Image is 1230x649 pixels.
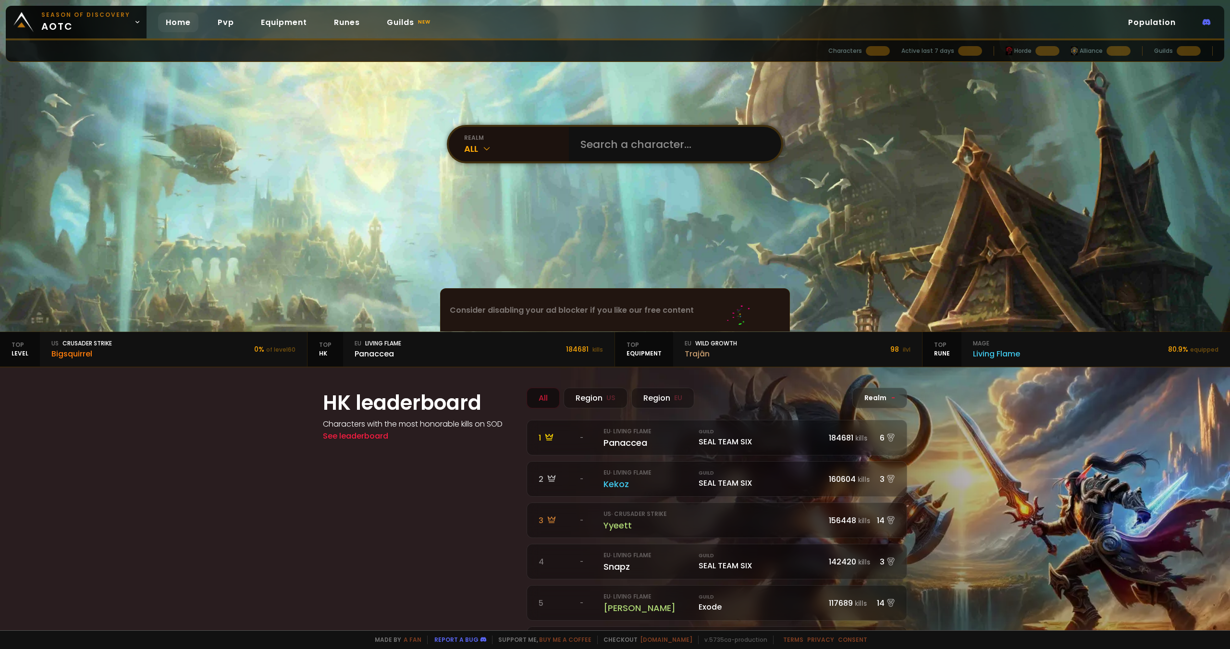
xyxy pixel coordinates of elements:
[699,428,823,436] small: Guild
[51,339,59,348] span: us
[492,636,591,644] span: Support me,
[539,473,574,485] div: 2
[580,516,583,525] span: -
[698,636,767,644] span: v. 5735ca - production
[699,469,823,489] div: SEAL TEAM SIX
[922,332,961,367] div: Rune
[564,388,627,408] div: Region
[1071,47,1103,55] div: Alliance
[699,593,823,601] small: Guild
[858,475,870,484] small: kills
[934,341,950,349] span: Top
[527,461,907,497] a: 2 -eu· Living FlameKekoz GuildSEAL TEAM SIX160604kills3
[51,339,112,348] div: Crusader Strike
[858,516,870,526] small: kills
[539,432,574,444] div: 1
[12,341,28,349] span: Top
[379,12,440,32] a: Guildsnew
[464,134,569,142] div: realm
[539,636,591,644] a: Buy me a coffee
[323,430,388,441] a: See leaderboard
[51,348,112,360] div: Bigsquirrel
[870,556,895,568] div: 3
[890,344,910,355] div: 98
[640,636,692,644] a: [DOMAIN_NAME]
[527,502,907,538] a: 3 -us· Crusader StrikeYyeett 156448kills14
[829,598,853,609] span: 117689
[627,341,662,349] span: Top
[855,599,867,608] small: kills
[355,339,401,348] div: Living Flame
[266,345,295,354] small: of level 60
[606,393,615,403] small: US
[603,510,666,518] small: us · Crusader Strike
[829,515,856,526] span: 156448
[603,436,693,449] div: Panaccea
[307,332,615,367] a: TopHKeuLiving FlamePanaccea184681 kills
[464,142,569,155] div: All
[615,332,922,367] a: TopequipmenteuWild GrowthTrajân98 ilvl
[539,597,574,609] div: 5
[699,469,823,477] small: Guild
[6,6,147,38] a: Season of Discoveryaotc
[527,544,907,579] a: 4 -eu· Living FlameSnapz GuildSEAL TEAM SIX142420kills3
[319,341,332,349] span: Top
[829,474,856,485] span: 160604
[580,433,583,442] span: -
[603,469,651,477] small: eu · Living Flame
[699,552,823,572] div: SEAL TEAM SIX
[323,418,515,430] h4: Characters with the most honorable kills on SOD
[41,11,130,34] span: aotc
[1006,47,1012,55] img: horde
[158,12,198,32] a: Home
[41,11,130,19] small: Season of Discovery
[580,475,583,483] span: -
[922,332,1230,367] a: TopRunemageLiving Flame80.9%equipped
[1168,344,1218,355] div: 80.9 %
[858,558,870,567] small: kills
[434,636,479,644] a: Report a bug
[855,434,867,443] small: kills
[355,339,361,348] span: eu
[575,127,770,161] input: Search a character...
[369,636,421,644] span: Made by
[592,345,603,354] small: kills
[580,557,583,566] span: -
[603,519,693,532] div: Yyeett
[699,593,823,613] div: Exode
[603,601,693,614] div: [PERSON_NAME]
[323,388,515,418] h1: HK leaderboard
[527,585,907,621] a: 5 -eu· Living Flame[PERSON_NAME] GuildExode117689kills14
[870,473,895,485] div: 3
[685,348,737,360] div: Trajân
[603,428,651,435] small: eu · Living Flame
[807,636,834,644] a: Privacy
[1120,12,1183,32] a: Population
[253,12,315,32] a: Equipment
[631,388,694,408] div: Region
[539,556,574,568] div: 4
[828,47,862,55] div: Characters
[326,12,368,32] a: Runes
[852,388,907,408] div: Realm
[441,289,789,331] div: Consider disabling your ad blocker if you like our free content
[603,593,651,600] small: eu · Living Flame
[580,599,583,607] span: -
[355,348,401,360] div: Panaccea
[254,344,295,355] div: 0 %
[674,393,682,403] small: EU
[973,348,1020,360] div: Living Flame
[783,636,803,644] a: Terms
[699,552,823,560] small: Guild
[416,16,432,28] small: new
[603,478,693,490] div: Kekoz
[1190,345,1218,354] small: equipped
[1071,47,1078,55] img: horde
[603,560,693,573] div: Snapz
[527,388,560,408] div: All
[404,636,421,644] a: a fan
[870,597,895,609] div: 14
[870,432,895,444] div: 6
[210,12,242,32] a: Pvp
[685,339,691,348] span: eu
